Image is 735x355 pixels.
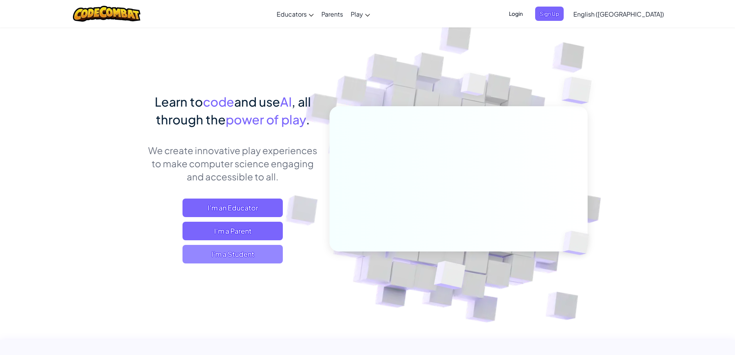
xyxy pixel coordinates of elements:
img: Overlap cubes [446,58,502,115]
span: Learn to [155,94,203,109]
a: Play [347,3,374,24]
span: power of play [226,112,306,127]
p: We create innovative play experiences to make computer science engaging and accessible to all. [148,144,318,183]
span: and use [234,94,280,109]
button: I'm a Student [182,245,283,263]
img: Overlap cubes [549,215,607,271]
button: Login [504,7,527,21]
span: Educators [277,10,307,18]
a: English ([GEOGRAPHIC_DATA]) [569,3,668,24]
img: Overlap cubes [546,58,613,123]
a: I'm a Parent [182,222,283,240]
button: Sign Up [535,7,564,21]
img: Overlap cubes [415,245,484,309]
a: Educators [273,3,318,24]
span: English ([GEOGRAPHIC_DATA]) [573,10,664,18]
span: AI [280,94,292,109]
a: I'm an Educator [182,199,283,217]
span: . [306,112,310,127]
img: CodeCombat logo [73,6,140,22]
span: code [203,94,234,109]
span: Play [351,10,363,18]
a: Parents [318,3,347,24]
